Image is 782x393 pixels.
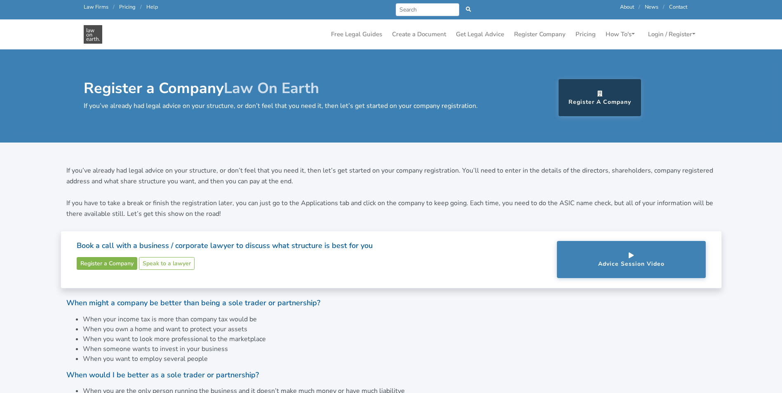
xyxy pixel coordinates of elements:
[84,79,490,98] h1: Register a Company
[66,198,716,219] p: If you have to take a break or finish the registration later, you can just go to the Applications...
[84,25,102,44] img: Register a Company - Law On Earth Guide
[453,26,507,42] a: Get Legal Advice
[140,3,142,11] span: /
[83,354,716,364] li: When you want to employ several people
[146,3,158,11] a: Help
[83,334,716,344] li: When you want to look more professional to the marketplace
[572,26,599,42] a: Pricing
[139,257,195,270] a: Speak to a lawyer
[84,101,490,112] p: If you’ve already had legal advice on your structure, or don’t feel that you need it, then let’s ...
[669,3,687,11] a: Contact
[84,3,108,11] a: Law Firms
[645,26,699,42] a: Login / Register
[328,26,385,42] a: Free Legal Guides
[620,3,634,11] a: About
[559,79,641,116] a: Register a Company
[396,3,460,16] input: Search
[119,3,136,11] a: Pricing
[511,26,569,42] a: Register Company
[77,257,137,270] a: Register a Company
[389,26,449,42] a: Create a Document
[663,3,665,11] span: /
[602,26,638,42] a: How To's
[568,98,631,106] span: Register a Company
[66,298,716,308] p: When might a company be better than being a sole trader or partnership?
[598,260,665,268] span: Advice Session video
[113,3,115,11] span: /
[224,78,319,98] span: Law On Earth
[645,3,658,11] a: News
[83,324,716,334] li: When you own a home and want to protect your assets
[66,166,716,187] p: If you’ve already had legal advice on your structure, or don’t feel that you need it, then let’s ...
[557,241,706,278] button: Advice Session video
[77,241,546,250] p: Book a call with a business / corporate lawyer to discuss what structure is best for you
[83,314,716,324] li: When your income tax is more than company tax would be
[66,370,716,380] p: When would I be better as a sole trader or partnership?
[639,3,640,11] span: /
[83,344,716,354] li: When someone wants to invest in your business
